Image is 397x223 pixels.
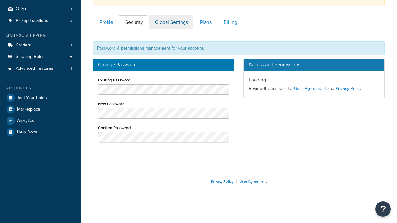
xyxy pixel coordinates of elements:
[5,92,76,103] a: Test Your Rates
[16,43,31,48] span: Carriers
[5,63,76,74] li: Advanced Features
[375,201,391,217] button: Open Resource Center
[5,85,76,91] div: Resources
[5,3,76,15] a: Origins 1
[5,33,76,38] div: Manage Shipping
[244,59,384,71] h3: Access and Permissions
[5,63,76,74] a: Advanced Features 1
[93,15,118,29] a: Profile
[217,15,242,29] a: Billing
[5,127,76,138] a: Help Docs
[149,15,193,29] a: Global Settings
[98,125,131,130] label: Confirm Password
[71,43,72,48] span: 1
[98,102,125,106] label: New Password
[5,3,76,15] li: Origins
[98,62,229,68] h3: Change Password
[5,115,76,126] a: Analytics
[16,18,48,24] span: Pickup Locations
[294,85,326,92] a: User Agreement
[239,179,267,184] a: User Agreement
[5,40,76,51] li: Carriers
[16,66,53,71] span: Advanced Features
[71,66,72,71] span: 1
[5,15,76,27] li: Pickup Locations
[70,18,72,24] span: 0
[98,78,131,82] label: Existing Password
[336,85,362,92] a: Privacy Policy
[119,15,148,29] a: Security
[17,95,47,101] span: Test Your Rates
[93,41,385,55] div: Password & permissions management for your account.
[5,15,76,27] a: Pickup Locations 0
[5,104,76,115] a: Marketplace
[16,54,45,59] span: Shipping Rules
[194,15,216,29] a: Plans
[17,130,37,135] span: Help Docs
[211,179,234,184] a: Privacy Policy
[244,71,384,98] div: Loading...
[17,118,34,124] span: Analytics
[236,179,237,184] span: |
[5,40,76,51] a: Carriers 1
[16,7,30,12] span: Origins
[71,7,72,12] span: 1
[17,107,40,112] span: Marketplace
[249,84,379,93] p: Review the ShipperHQ and
[5,51,76,63] a: Shipping Rules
